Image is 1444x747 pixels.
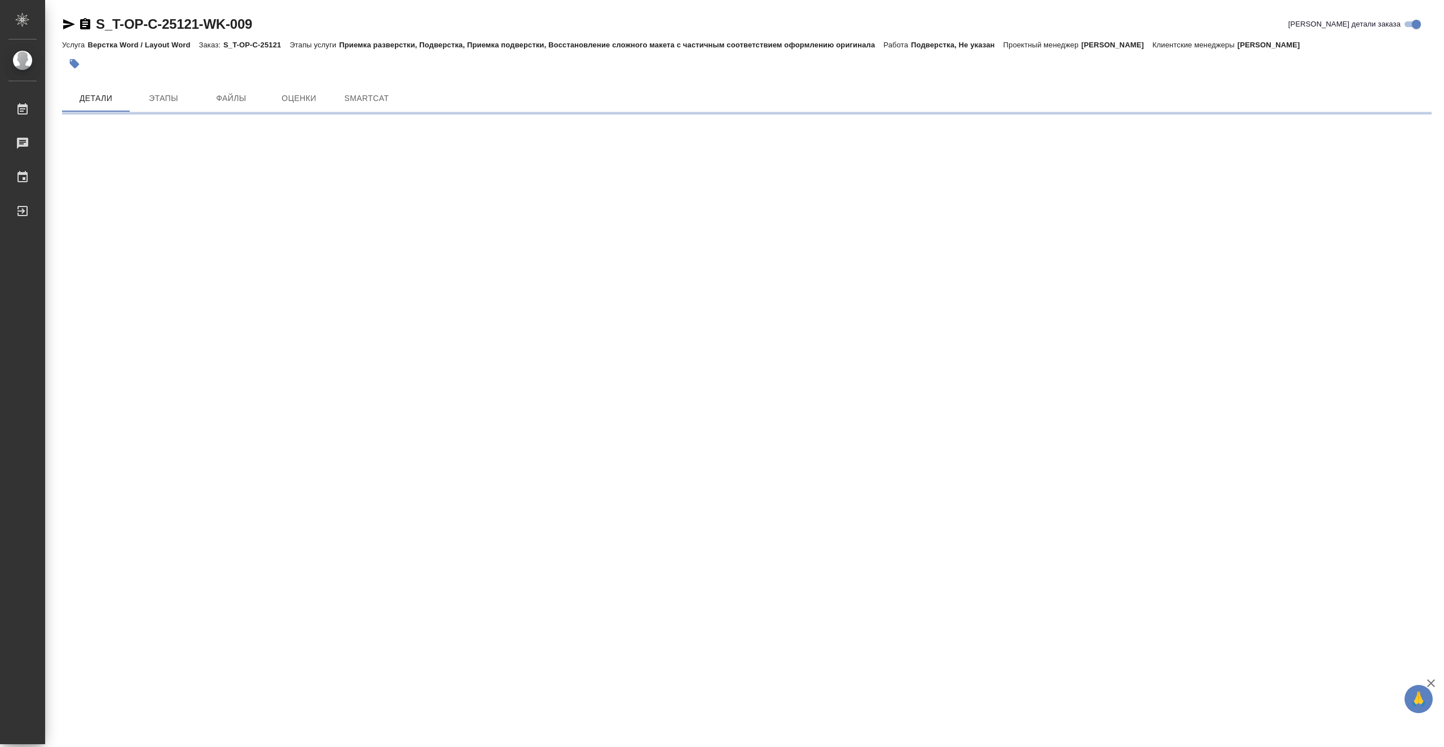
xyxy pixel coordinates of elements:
button: Скопировать ссылку для ЯМессенджера [62,17,76,31]
p: S_T-OP-C-25121 [223,41,289,49]
span: Детали [69,91,123,106]
p: [PERSON_NAME] [1081,41,1152,49]
span: Этапы [137,91,191,106]
button: 🙏 [1405,685,1433,713]
p: Работа [883,41,911,49]
button: Добавить тэг [62,51,87,76]
span: Оценки [272,91,326,106]
p: Верстка Word / Layout Word [87,41,199,49]
p: [PERSON_NAME] [1238,41,1309,49]
span: SmartCat [340,91,394,106]
button: Скопировать ссылку [78,17,92,31]
p: Заказ: [199,41,223,49]
p: Проектный менеджер [1003,41,1081,49]
span: 🙏 [1409,687,1428,711]
p: Услуга [62,41,87,49]
a: S_T-OP-C-25121-WK-009 [96,16,252,32]
p: Клиентские менеджеры [1152,41,1238,49]
p: Приемка разверстки, Подверстка, Приемка подверстки, Восстановление сложного макета с частичным со... [339,41,883,49]
p: Этапы услуги [289,41,339,49]
span: [PERSON_NAME] детали заказа [1288,19,1401,30]
p: Подверстка, Не указан [911,41,1003,49]
span: Файлы [204,91,258,106]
